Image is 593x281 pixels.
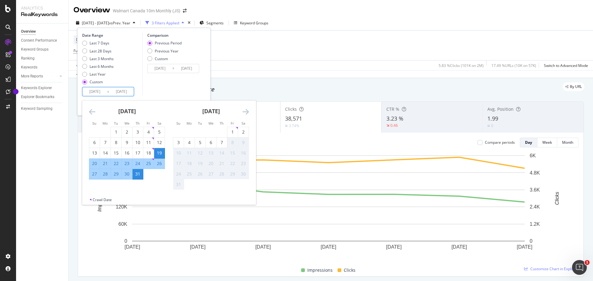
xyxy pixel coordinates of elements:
[217,171,227,177] div: 28
[190,244,205,250] text: [DATE]
[227,127,238,137] td: Choose Friday, August 1, 2025 as your check-out date. It’s available.
[100,139,111,146] div: 7
[530,221,540,227] text: 1.2K
[184,171,195,177] div: 25
[154,160,165,167] div: 26
[187,20,192,26] div: times
[390,123,398,128] div: 0.46
[227,137,238,148] td: Not available. Friday, August 8, 2025
[217,169,227,179] td: Not available. Thursday, August 28, 2025
[132,160,143,167] div: 24
[122,129,132,135] div: 2
[147,121,150,126] small: Fr
[21,85,64,91] a: Keywords Explorer
[491,63,536,68] div: 17.49 % URLs ( 10K on 57K )
[525,140,532,145] div: Day
[530,266,578,271] span: Customize Chart in Explorer
[154,137,165,148] td: Choose Saturday, July 12, 2025 as your check-out date. It’s available.
[197,18,226,28] button: Segments
[307,267,333,274] span: Impressions
[90,64,114,69] div: Last 6 Months
[439,63,484,68] div: 5.83 % Clicks ( 101K on 2M )
[321,244,336,250] text: [DATE]
[238,148,249,158] td: Not available. Saturday, August 16, 2025
[74,5,110,15] div: Overview
[386,244,402,250] text: [DATE]
[122,171,132,177] div: 30
[21,11,63,18] div: RealKeywords
[227,169,238,179] td: Not available. Friday, August 29, 2025
[242,108,249,116] div: Move forward to switch to the next month.
[154,127,165,137] td: Choose Saturday, July 5, 2025 as your check-out date. It’s available.
[155,48,179,54] div: Previous Year
[21,37,64,44] a: Content Performance
[143,18,187,28] button: 3 Filters Applied
[143,158,154,169] td: Selected. Friday, July 25, 2025
[520,138,537,147] button: Day
[195,150,205,156] div: 12
[100,150,111,156] div: 14
[386,115,403,122] span: 3.23 %
[184,137,195,148] td: Choose Monday, August 4, 2025 as your check-out date. It’s available.
[195,160,205,167] div: 19
[542,140,552,145] div: Week
[154,158,165,169] td: Selected. Saturday, July 26, 2025
[227,139,238,146] div: 8
[13,89,19,94] div: Tooltip anchor
[217,158,227,169] td: Not available. Thursday, August 21, 2025
[100,169,111,179] td: Selected. Monday, July 28, 2025
[217,139,227,146] div: 7
[122,150,132,156] div: 16
[198,121,202,126] small: Tu
[103,121,108,126] small: Mo
[82,72,114,77] div: Last Year
[82,48,114,54] div: Last 28 Days
[154,148,165,158] td: Selected as start date. Saturday, July 19, 2025
[238,169,249,179] td: Not available. Saturday, August 30, 2025
[255,244,271,250] text: [DATE]
[206,150,216,156] div: 13
[132,150,143,156] div: 17
[238,129,249,135] div: 2
[242,121,245,126] small: Sa
[184,169,195,179] td: Not available. Monday, August 25, 2025
[21,94,54,100] div: Explorer Bookmarks
[530,204,540,209] text: 2.4K
[152,20,179,26] div: 3 Filters Applied
[195,139,205,146] div: 5
[173,158,184,169] td: Not available. Sunday, August 17, 2025
[92,121,96,126] small: Su
[143,160,154,167] div: 25
[206,171,216,177] div: 27
[111,158,122,169] td: Selected. Tuesday, July 22, 2025
[132,171,143,177] div: 31
[227,148,238,158] td: Not available. Friday, August 15, 2025
[21,28,36,35] div: Overview
[217,137,227,148] td: Choose Thursday, August 7, 2025 as your check-out date. It’s available.
[206,148,217,158] td: Not available. Wednesday, August 13, 2025
[217,148,227,158] td: Not available. Thursday, August 14, 2025
[124,244,140,250] text: [DATE]
[109,20,130,26] span: vs Prev. Year
[132,158,143,169] td: Selected. Thursday, July 24, 2025
[530,170,540,175] text: 4.8K
[184,150,195,156] div: 11
[173,171,184,177] div: 24
[195,169,206,179] td: Not available. Tuesday, August 26, 2025
[344,267,355,274] span: Clicks
[82,64,114,69] div: Last 6 Months
[21,105,53,112] div: Keyword Sampling
[285,115,302,122] span: 38,571
[154,139,165,146] div: 12
[173,150,184,156] div: 10
[122,160,132,167] div: 23
[557,138,578,147] button: Month
[143,137,154,148] td: Choose Friday, July 11, 2025 as your check-out date. It’s available.
[111,160,121,167] div: 22
[487,106,514,112] span: Avg. Position
[220,121,224,126] small: Th
[537,138,557,147] button: Week
[111,137,122,148] td: Choose Tuesday, July 8, 2025 as your check-out date. It’s available.
[206,139,216,146] div: 6
[111,139,121,146] div: 8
